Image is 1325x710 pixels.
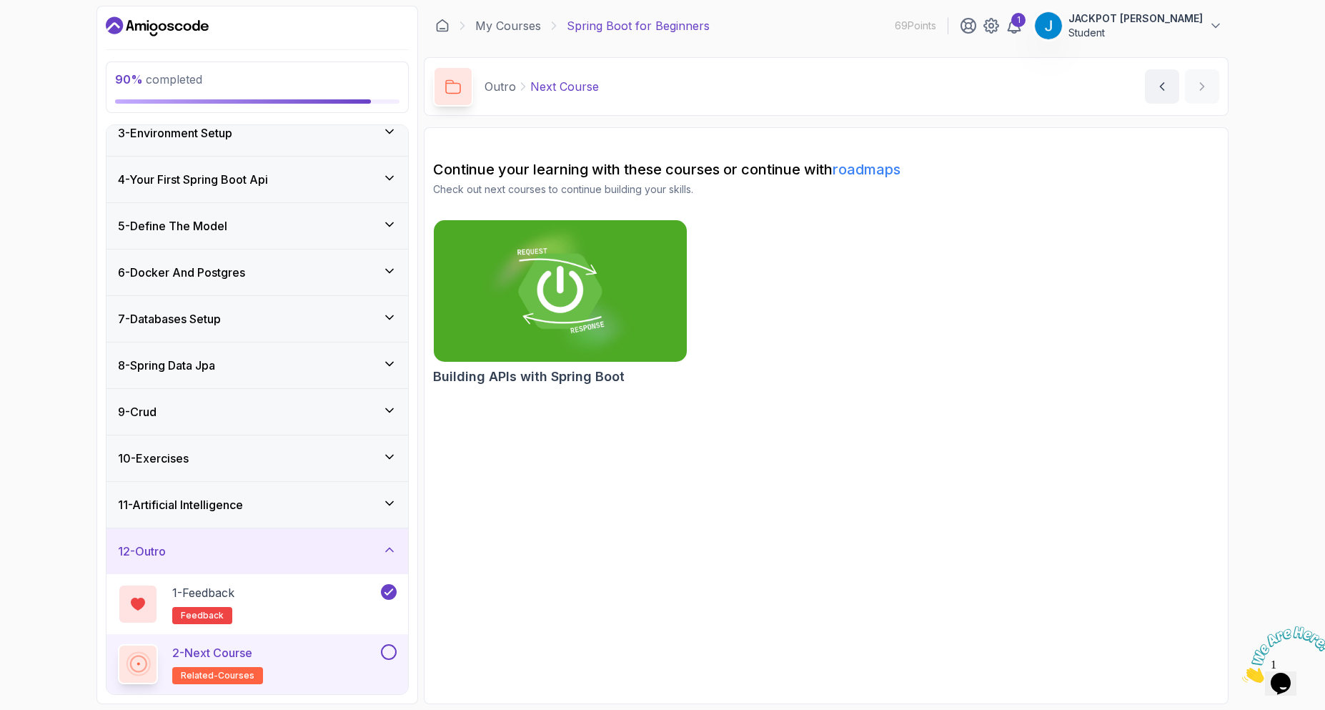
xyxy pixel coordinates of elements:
img: user profile image [1035,12,1062,39]
a: My Courses [475,17,541,34]
button: 8-Spring Data Jpa [106,342,408,388]
h3: 12 - Outro [118,543,166,560]
button: 4-Your First Spring Boot Api [106,157,408,202]
p: Outro [485,78,516,95]
p: 69 Points [895,19,936,33]
p: Spring Boot for Beginners [567,17,710,34]
a: roadmaps [833,161,900,178]
span: related-courses [181,670,254,681]
button: 11-Artificial Intelligence [106,482,408,528]
button: 2-Next Courserelated-courses [118,644,397,684]
span: feedback [181,610,224,621]
button: 5-Define The Model [106,203,408,249]
a: Dashboard [106,15,209,38]
h3: 5 - Define The Model [118,217,227,235]
button: user profile imageJACKPOT [PERSON_NAME]Student [1034,11,1223,40]
h3: 4 - Your First Spring Boot Api [118,171,268,188]
span: completed [115,72,202,87]
button: 10-Exercises [106,435,408,481]
button: next content [1185,69,1219,104]
img: Building APIs with Spring Boot card [434,220,687,362]
h2: Building APIs with Spring Boot [433,367,625,387]
p: Check out next courses to continue building your skills. [433,182,1219,197]
img: Chat attention grabber [6,6,94,62]
p: JACKPOT [PERSON_NAME] [1068,11,1203,26]
a: 1 [1006,17,1023,34]
h3: 6 - Docker And Postgres [118,264,245,281]
button: 6-Docker And Postgres [106,250,408,295]
a: Dashboard [435,19,450,33]
p: 2 - Next Course [172,644,252,661]
h3: 3 - Environment Setup [118,124,232,142]
button: 9-Crud [106,389,408,435]
h2: Continue your learning with these courses or continue with [433,159,1219,179]
span: 90 % [115,72,143,87]
button: 3-Environment Setup [106,110,408,156]
p: Student [1068,26,1203,40]
span: 1 [6,6,11,18]
button: previous content [1145,69,1179,104]
iframe: chat widget [1236,621,1325,689]
p: Next Course [530,78,599,95]
div: 1 [1011,13,1026,27]
h3: 9 - Crud [118,403,157,420]
h3: 11 - Artificial Intelligence [118,496,243,513]
a: Building APIs with Spring Boot cardBuilding APIs with Spring Boot [433,220,688,387]
button: 7-Databases Setup [106,296,408,342]
h3: 10 - Exercises [118,450,189,467]
p: 1 - Feedback [172,584,234,601]
h3: 8 - Spring Data Jpa [118,357,215,374]
button: 1-Feedbackfeedback [118,584,397,624]
h3: 7 - Databases Setup [118,310,221,327]
button: 12-Outro [106,528,408,574]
